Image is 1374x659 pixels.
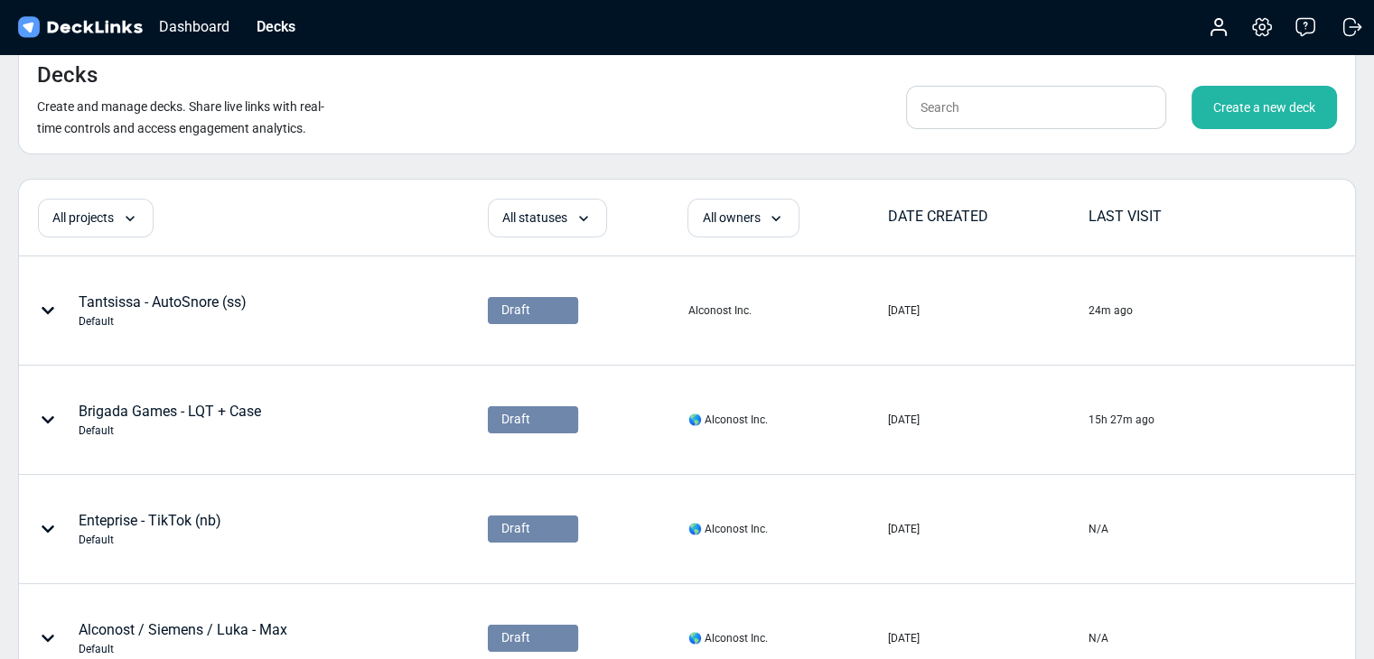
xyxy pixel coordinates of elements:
div: All projects [38,199,154,237]
div: Dashboard [150,15,238,38]
div: All owners [687,199,799,237]
div: Enteprise - TikTok (nb) [79,510,221,548]
div: Decks [248,15,304,38]
div: All statuses [488,199,607,237]
div: [DATE] [888,412,920,428]
div: Alconost Inc. [687,302,751,319]
h4: Decks [37,62,98,88]
span: Draft [501,301,530,320]
div: Default [79,641,287,657]
span: Draft [501,628,530,647]
div: [DATE] [888,630,920,646]
div: [DATE] [888,302,920,319]
div: [DATE] [888,521,920,537]
span: Draft [501,410,530,429]
div: 🌎 Alconost Inc. [687,630,767,646]
div: 24m ago [1089,302,1133,319]
div: N/A [1089,521,1108,537]
div: Default [79,532,221,548]
div: Default [79,313,247,329]
img: DeckLinks [14,14,145,41]
div: Default [79,422,261,439]
div: Create a new deck [1192,86,1337,129]
div: N/A [1089,630,1108,646]
div: 15h 27m ago [1089,412,1154,428]
div: 🌎 Alconost Inc. [687,412,767,428]
span: Draft [501,519,530,538]
div: 🌎 Alconost Inc. [687,521,767,537]
small: Create and manage decks. Share live links with real-time controls and access engagement analytics. [37,99,324,135]
div: DATE CREATED [888,206,1087,227]
div: Tantsissa - AutoSnore (ss) [79,292,247,329]
div: Brigada Games - LQT + Case [79,401,261,439]
div: LAST VISIT [1089,206,1287,227]
div: Alconost / Siemens / Luka - Max [79,619,287,657]
input: Search [906,86,1166,129]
